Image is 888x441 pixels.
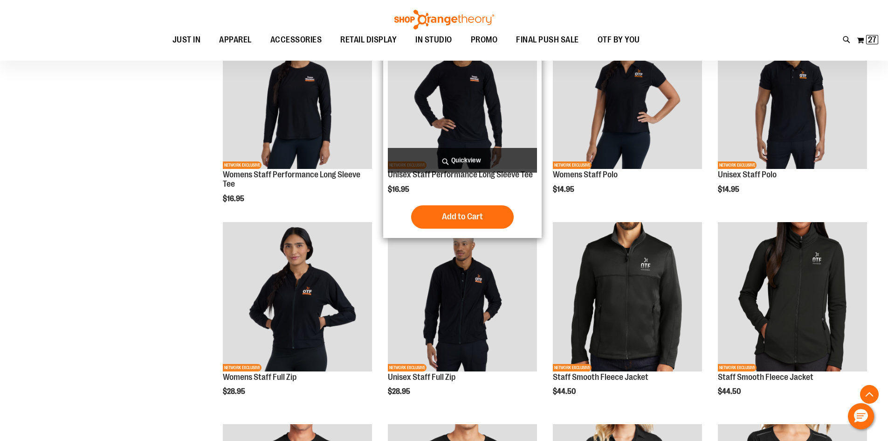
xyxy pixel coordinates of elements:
div: product [713,217,872,420]
a: Unisex Staff Full Zip [388,372,455,382]
a: Product image for Smooth Fleece JacketNETWORK EXCLUSIVE [718,222,867,373]
a: Unisex Staff Full ZipNETWORK EXCLUSIVE [388,222,537,373]
span: APPAREL [219,29,252,50]
img: Product image for Smooth Fleece Jacket [553,222,702,371]
a: RETAIL DISPLAY [331,29,406,51]
span: JUST IN [172,29,201,50]
button: Add to Cart [411,205,514,229]
button: Hello, have a question? Let’s chat. [848,403,874,429]
span: PROMO [471,29,498,50]
a: Womens Staff Performance Long Sleeve TeeNETWORK EXCLUSIVE [223,20,372,170]
span: $14.95 [718,185,741,194]
span: OTF BY YOU [598,29,640,50]
span: NETWORK EXCLUSIVE [553,364,592,371]
a: Womens Staff Performance Long Sleeve Tee [223,170,360,189]
a: Quickview [388,148,537,173]
span: NETWORK EXCLUSIVE [223,364,262,371]
a: JUST IN [163,29,210,51]
a: Product image for Smooth Fleece JacketNETWORK EXCLUSIVE [553,222,702,373]
a: Womens Staff PoloNETWORK EXCLUSIVE [553,20,702,170]
img: Womens Staff Polo [553,20,702,169]
span: $28.95 [388,387,412,396]
span: ACCESSORIES [270,29,322,50]
a: Unisex Staff Polo [718,170,777,179]
a: OTF BY YOU [588,29,649,51]
a: Womens Staff Full ZipNETWORK EXCLUSIVE [223,222,372,373]
a: Unisex Staff Performance Long Sleeve TeeNETWORK EXCLUSIVE [388,20,537,170]
img: Unisex Staff Polo [718,20,867,169]
a: APPAREL [210,29,261,51]
span: $16.95 [388,185,411,194]
a: FINAL PUSH SALE [507,29,588,51]
img: Womens Staff Full Zip [223,222,372,371]
span: $16.95 [223,195,246,203]
span: $28.95 [223,387,247,396]
img: Unisex Staff Performance Long Sleeve Tee [388,20,537,169]
a: Womens Staff Polo [553,170,618,179]
div: product [548,217,707,420]
img: Product image for Smooth Fleece Jacket [718,222,867,371]
div: product [218,217,377,420]
div: product [713,15,872,217]
span: RETAIL DISPLAY [340,29,397,50]
span: NETWORK EXCLUSIVE [718,364,757,371]
a: PROMO [461,29,507,51]
div: product [218,15,377,226]
a: Unisex Staff Performance Long Sleeve Tee [388,170,533,179]
img: Shop Orangetheory [393,10,496,29]
img: Unisex Staff Full Zip [388,222,537,371]
span: NETWORK EXCLUSIVE [718,161,757,169]
div: product [383,217,542,420]
span: $44.50 [553,387,577,396]
div: product [548,15,707,217]
span: NETWORK EXCLUSIVE [388,364,427,371]
button: Back To Top [860,385,879,404]
span: FINAL PUSH SALE [516,29,579,50]
span: NETWORK EXCLUSIVE [223,161,262,169]
a: IN STUDIO [406,29,461,50]
span: $14.95 [553,185,576,194]
a: Staff Smooth Fleece Jacket [553,372,648,382]
span: 27 [868,35,876,44]
span: IN STUDIO [415,29,452,50]
a: Unisex Staff PoloNETWORK EXCLUSIVE [718,20,867,170]
span: NETWORK EXCLUSIVE [553,161,592,169]
img: Womens Staff Performance Long Sleeve Tee [223,20,372,169]
span: Add to Cart [442,211,483,222]
a: Staff Smooth Fleece Jacket [718,372,813,382]
a: Womens Staff Full Zip [223,372,296,382]
a: ACCESSORIES [261,29,331,51]
span: $44.50 [718,387,742,396]
div: product [383,15,542,238]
